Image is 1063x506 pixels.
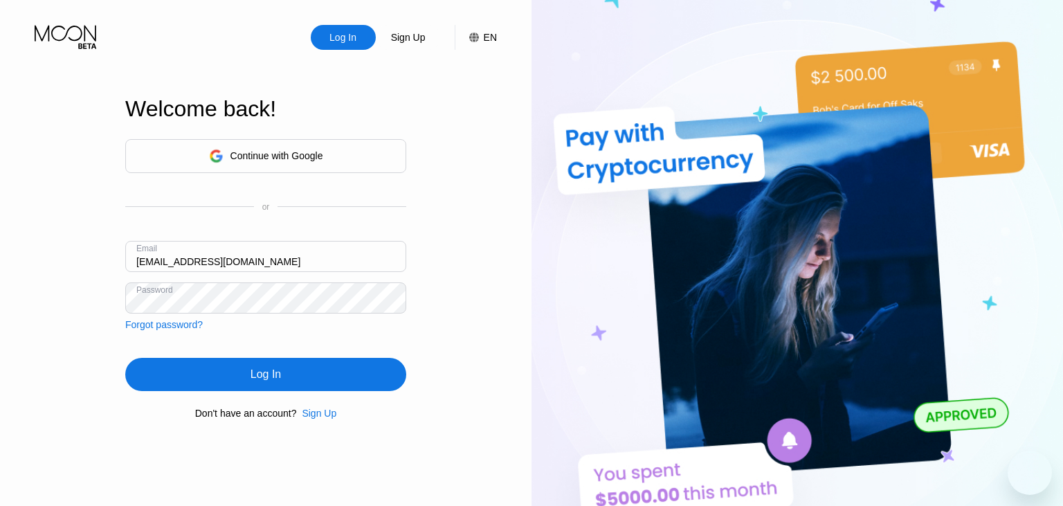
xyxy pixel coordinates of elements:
[296,408,336,419] div: Sign Up
[125,139,406,173] div: Continue with Google
[390,30,427,44] div: Sign Up
[136,244,157,253] div: Email
[195,408,297,419] div: Don't have an account?
[262,202,270,212] div: or
[136,285,173,295] div: Password
[311,25,376,50] div: Log In
[302,408,336,419] div: Sign Up
[125,96,406,122] div: Welcome back!
[125,319,203,330] div: Forgot password?
[328,30,358,44] div: Log In
[251,368,281,381] div: Log In
[1008,451,1052,495] iframe: Кнопка запуска окна обмена сообщениями
[376,25,441,50] div: Sign Up
[125,358,406,391] div: Log In
[484,32,497,43] div: EN
[455,25,497,50] div: EN
[230,150,323,161] div: Continue with Google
